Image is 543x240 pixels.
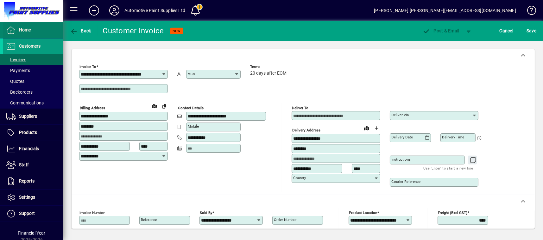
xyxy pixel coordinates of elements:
button: Add [84,5,104,16]
button: Save [525,25,538,37]
span: P [434,28,437,33]
a: Staff [3,157,63,173]
a: Support [3,206,63,222]
a: Communications [3,97,63,108]
mat-label: Freight (excl GST) [438,210,467,215]
div: Customer Invoice [103,26,164,36]
span: Invoices [6,57,26,62]
a: Invoices [3,54,63,65]
mat-label: Deliver via [391,113,409,117]
mat-label: Product location [349,210,377,215]
span: 20 days after EOM [250,71,287,76]
span: NEW [173,29,181,33]
mat-label: Instructions [391,157,411,162]
mat-label: Reference [141,217,157,222]
div: [PERSON_NAME] [PERSON_NAME][EMAIL_ADDRESS][DOMAIN_NAME] [374,5,516,16]
span: Settings [19,195,35,200]
mat-label: Sold by [200,210,212,215]
mat-label: Order number [274,217,297,222]
span: Financials [19,146,39,151]
span: Back [70,28,91,33]
span: Reports [19,178,35,183]
a: Financials [3,141,63,157]
span: Communications [6,100,44,105]
button: Cancel [498,25,515,37]
span: Products [19,130,37,135]
mat-label: Country [293,176,306,180]
mat-label: Courier Reference [391,179,420,184]
mat-label: Invoice To [79,64,96,69]
span: Financial Year [18,230,46,236]
span: Payments [6,68,30,73]
span: Customers [19,43,41,49]
a: Backorders [3,87,63,97]
mat-label: Delivery time [442,135,464,139]
a: Products [3,125,63,141]
mat-label: Invoice number [79,210,105,215]
mat-label: Attn [188,71,195,76]
span: Support [19,211,35,216]
span: Suppliers [19,114,37,119]
span: Home [19,27,31,32]
span: S [527,28,529,33]
button: Post & Email [420,25,463,37]
a: Reports [3,173,63,189]
a: Settings [3,190,63,205]
a: Suppliers [3,109,63,124]
div: Automotive Paint Supplies Ltd [124,5,185,16]
mat-hint: Use 'Enter' to start a new line [424,164,473,172]
a: Home [3,22,63,38]
span: Cancel [500,26,514,36]
span: ost & Email [423,28,459,33]
app-page-header-button: Back [63,25,98,37]
span: Quotes [6,79,24,84]
button: Back [68,25,93,37]
span: Terms [250,65,288,69]
a: Knowledge Base [522,1,535,22]
span: Backorders [6,90,33,95]
span: ave [527,26,536,36]
a: Payments [3,65,63,76]
button: Profile [104,5,124,16]
mat-label: Delivery date [391,135,413,139]
a: Quotes [3,76,63,87]
span: Staff [19,162,29,167]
